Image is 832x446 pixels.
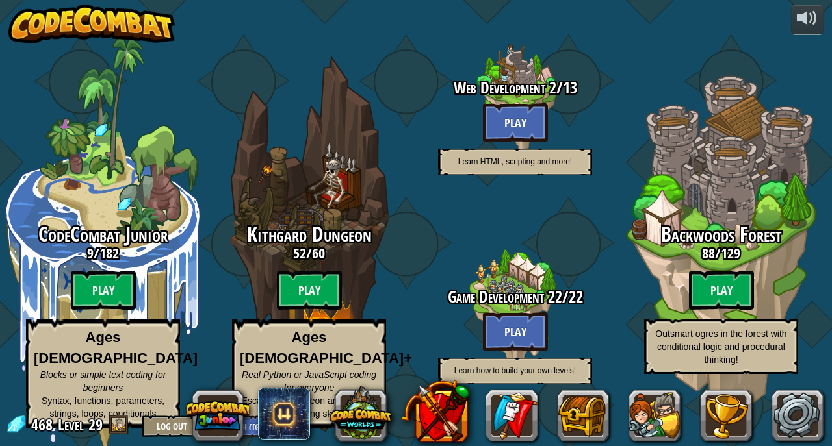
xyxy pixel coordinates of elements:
span: 13 [563,77,577,99]
span: 9 [87,243,94,263]
span: 88 [702,243,715,263]
span: Learn how to build your own levels! [454,366,576,375]
h3: / [412,288,618,306]
span: Real Python or JavaScript coding for everyone [242,369,376,393]
span: Web Development [454,77,545,99]
btn: Play [483,103,548,142]
div: Complete previous world to unlock [412,206,618,412]
span: Level [58,414,84,436]
span: Kithgard Dungeon [247,220,372,248]
btn: Play [277,271,342,310]
span: Backwoods Forest [661,220,782,248]
span: Outsmart ogres in the forest with conditional logic and procedural thinking! [655,328,786,365]
btn: Play [483,312,548,351]
strong: Ages [DEMOGRAPHIC_DATA]+ [240,329,412,365]
span: 468 [31,414,57,435]
span: 52 [293,243,306,263]
span: Learn HTML, scripting and more! [458,157,572,166]
btn: Play [71,271,136,310]
span: Syntax, functions, parameters, strings, loops, conditionals [42,395,164,419]
img: CodeCombat - Learn how to code by playing a game [8,5,175,43]
span: 60 [312,243,325,263]
button: Log Out [142,415,201,437]
btn: Play [689,271,754,310]
h3: / [618,245,824,261]
span: CodeCombat Junior [38,220,168,248]
span: 29 [88,414,103,435]
h3: / [206,245,412,261]
span: Blocks or simple text coding for beginners [40,369,166,393]
span: 129 [721,243,740,263]
span: 22 [544,286,562,308]
span: 2 [545,77,556,99]
h3: / [412,79,618,97]
span: 22 [569,286,583,308]
span: 182 [99,243,119,263]
span: Game Development [448,286,544,308]
strong: Ages [DEMOGRAPHIC_DATA] [34,329,198,365]
button: Adjust volume [791,5,824,35]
